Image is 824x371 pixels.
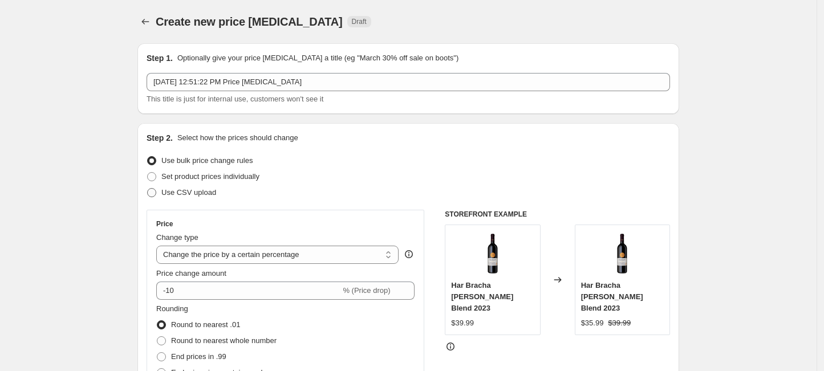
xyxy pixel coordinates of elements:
[581,317,604,329] div: $35.99
[147,95,323,103] span: This title is just for internal use, customers won't see it
[451,317,474,329] div: $39.99
[451,281,513,312] span: Har Bracha [PERSON_NAME] Blend 2023
[147,132,173,144] h2: Step 2.
[161,188,216,197] span: Use CSV upload
[156,269,226,278] span: Price change amount
[445,210,670,219] h6: STOREFRONT EXAMPLE
[137,14,153,30] button: Price change jobs
[470,231,515,276] img: KosherWineWarehouse-2025-01-10T092825.555_80x.png
[608,317,631,329] strike: $39.99
[156,15,343,28] span: Create new price [MEDICAL_DATA]
[581,281,643,312] span: Har Bracha [PERSON_NAME] Blend 2023
[161,156,253,165] span: Use bulk price change rules
[352,17,367,26] span: Draft
[147,73,670,91] input: 30% off holiday sale
[403,248,415,260] div: help
[599,231,645,276] img: KosherWineWarehouse-2025-01-10T092825.555_80x.png
[156,219,173,229] h3: Price
[171,352,226,361] span: End prices in .99
[156,304,188,313] span: Rounding
[147,52,173,64] h2: Step 1.
[156,282,340,300] input: -15
[171,320,240,329] span: Round to nearest .01
[171,336,277,345] span: Round to nearest whole number
[177,52,458,64] p: Optionally give your price [MEDICAL_DATA] a title (eg "March 30% off sale on boots")
[161,172,259,181] span: Set product prices individually
[156,233,198,242] span: Change type
[343,286,390,295] span: % (Price drop)
[177,132,298,144] p: Select how the prices should change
